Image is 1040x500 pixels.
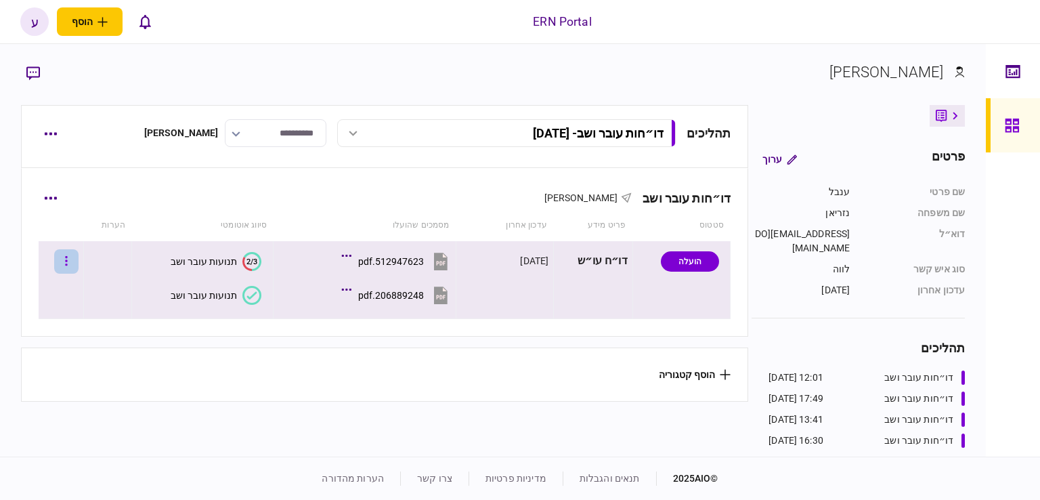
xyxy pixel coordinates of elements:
div: [DATE] [520,254,548,268]
button: ערוך [752,147,808,171]
button: 2/3תנועות עובר ושב [171,252,261,271]
div: ענבל [752,185,850,199]
div: דוא״ל [863,227,965,255]
button: הוסף קטגוריה [659,369,731,380]
div: הועלה [661,251,719,272]
div: [DATE] [752,283,850,297]
th: סטטוס [632,210,731,241]
span: [PERSON_NAME] [544,192,618,203]
div: דו״חות עובר ושב [884,371,953,385]
div: עדכון אחרון [863,283,965,297]
a: דו״חות עובר ושב12:01 [DATE] [768,371,965,385]
a: צרו קשר [417,473,452,484]
text: 2/3 [246,257,257,266]
button: 206889248.pdf [345,280,451,310]
a: דו״חות עובר ושב16:30 [DATE] [768,434,965,448]
th: הערות [83,210,132,241]
div: דו״חות עובר ושב [632,191,731,205]
div: סוג איש קשר [863,262,965,276]
a: דו״חות עובר ושב17:49 [DATE] [768,392,965,406]
div: [PERSON_NAME] [144,126,219,140]
button: תנועות עובר ושב [171,286,261,305]
div: תהליכים [752,339,965,357]
th: עדכון אחרון [456,210,554,241]
div: דו״חות עובר ושב [884,392,953,406]
div: דו״חות עובר ושב - [DATE] [533,126,664,140]
div: שם משפחה [863,206,965,220]
div: 206889248.pdf [358,290,424,301]
button: דו״חות עובר ושב- [DATE] [337,119,676,147]
a: תנאים והגבלות [580,473,640,484]
div: 13:41 [DATE] [768,413,823,427]
button: פתח תפריט להוספת לקוח [57,7,123,36]
div: דו״חות עובר ושב [884,434,953,448]
button: פתח רשימת התראות [131,7,159,36]
div: © 2025 AIO [656,472,718,486]
div: [EMAIL_ADDRESS][DOMAIN_NAME] [752,227,850,255]
div: תנועות עובר ושב [171,256,237,267]
th: סיווג אוטומטי [132,210,274,241]
div: תהליכים [687,124,731,142]
div: 16:30 [DATE] [768,434,823,448]
div: פרטים [932,147,966,171]
button: 512947623.pdf [345,246,451,276]
th: פריט מידע [554,210,632,241]
div: נזריאן [752,206,850,220]
div: דו״ח עו״ש [559,246,627,276]
button: ע [20,7,49,36]
div: שם פרטי [863,185,965,199]
div: [PERSON_NAME] [829,61,944,83]
div: 512947623.pdf [358,256,424,267]
a: דו״חות עובר ושב13:41 [DATE] [768,413,965,427]
div: ERN Portal [533,13,591,30]
div: 17:49 [DATE] [768,392,823,406]
th: מסמכים שהועלו [274,210,456,241]
div: דו״חות עובר ושב [884,413,953,427]
div: לווה [752,262,850,276]
div: תנועות עובר ושב [171,290,237,301]
div: 12:01 [DATE] [768,371,823,385]
a: הערות מהדורה [322,473,384,484]
a: מדיניות פרטיות [485,473,546,484]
